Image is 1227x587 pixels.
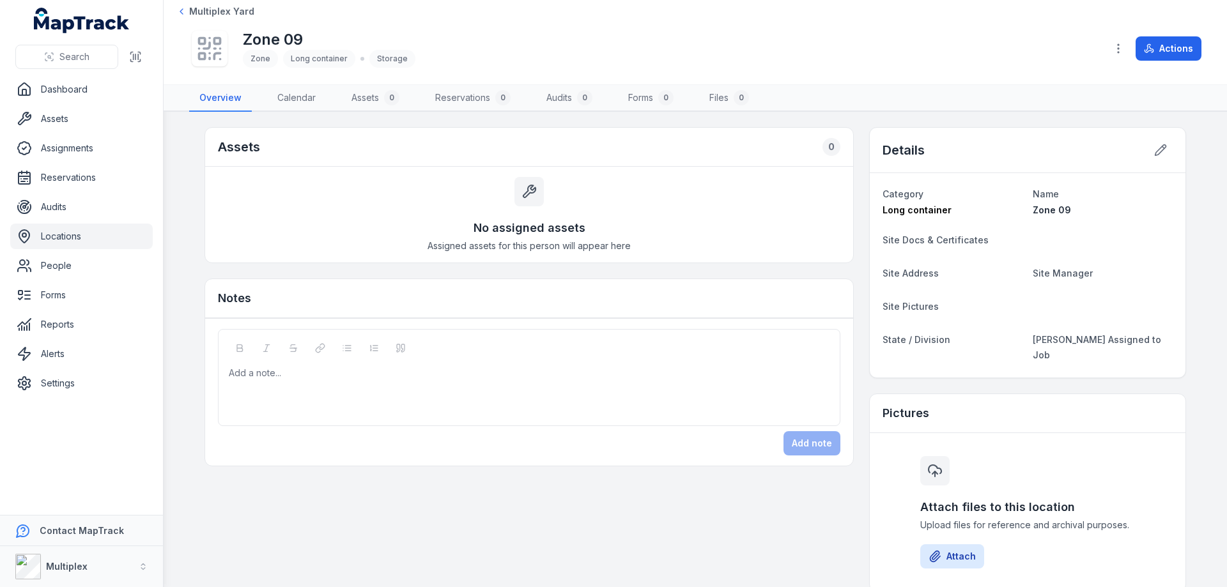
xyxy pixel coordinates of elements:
[10,194,153,220] a: Audits
[10,77,153,102] a: Dashboard
[1033,188,1059,199] span: Name
[883,204,952,215] span: Long container
[883,301,939,312] span: Site Pictures
[883,234,989,245] span: Site Docs & Certificates
[218,138,260,156] h2: Assets
[10,253,153,278] a: People
[1136,36,1201,61] button: Actions
[59,50,89,63] span: Search
[176,5,254,18] a: Multiplex Yard
[425,85,521,112] a: Reservations0
[10,341,153,367] a: Alerts
[474,219,585,237] h3: No assigned assets
[189,5,254,18] span: Multiplex Yard
[291,54,348,63] span: Long container
[34,8,130,33] a: MapTrack
[10,165,153,190] a: Reservations
[267,85,326,112] a: Calendar
[577,90,592,105] div: 0
[822,138,840,156] div: 0
[1033,204,1071,215] span: Zone 09
[218,289,251,307] h3: Notes
[883,188,923,199] span: Category
[243,29,415,50] h1: Zone 09
[699,85,759,112] a: Files0
[10,135,153,161] a: Assignments
[10,282,153,308] a: Forms
[10,370,153,396] a: Settings
[618,85,684,112] a: Forms0
[10,312,153,337] a: Reports
[1033,334,1161,360] span: [PERSON_NAME] Assigned to Job
[10,106,153,132] a: Assets
[883,334,950,345] span: State / Division
[10,224,153,249] a: Locations
[658,90,674,105] div: 0
[46,561,88,572] strong: Multiplex
[428,240,631,252] span: Assigned assets for this person will appear here
[883,404,929,422] h3: Pictures
[920,519,1135,531] span: Upload files for reference and archival purposes.
[384,90,399,105] div: 0
[15,45,118,69] button: Search
[920,498,1135,516] h3: Attach files to this location
[243,50,278,68] div: Zone
[341,85,410,112] a: Assets0
[536,85,603,112] a: Audits0
[1033,268,1093,278] span: Site Manager
[883,141,925,159] h2: Details
[883,268,939,278] span: Site Address
[734,90,749,105] div: 0
[369,50,415,68] div: Storage
[189,85,252,112] a: Overview
[40,525,124,536] strong: Contact MapTrack
[495,90,511,105] div: 0
[920,544,984,568] button: Attach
